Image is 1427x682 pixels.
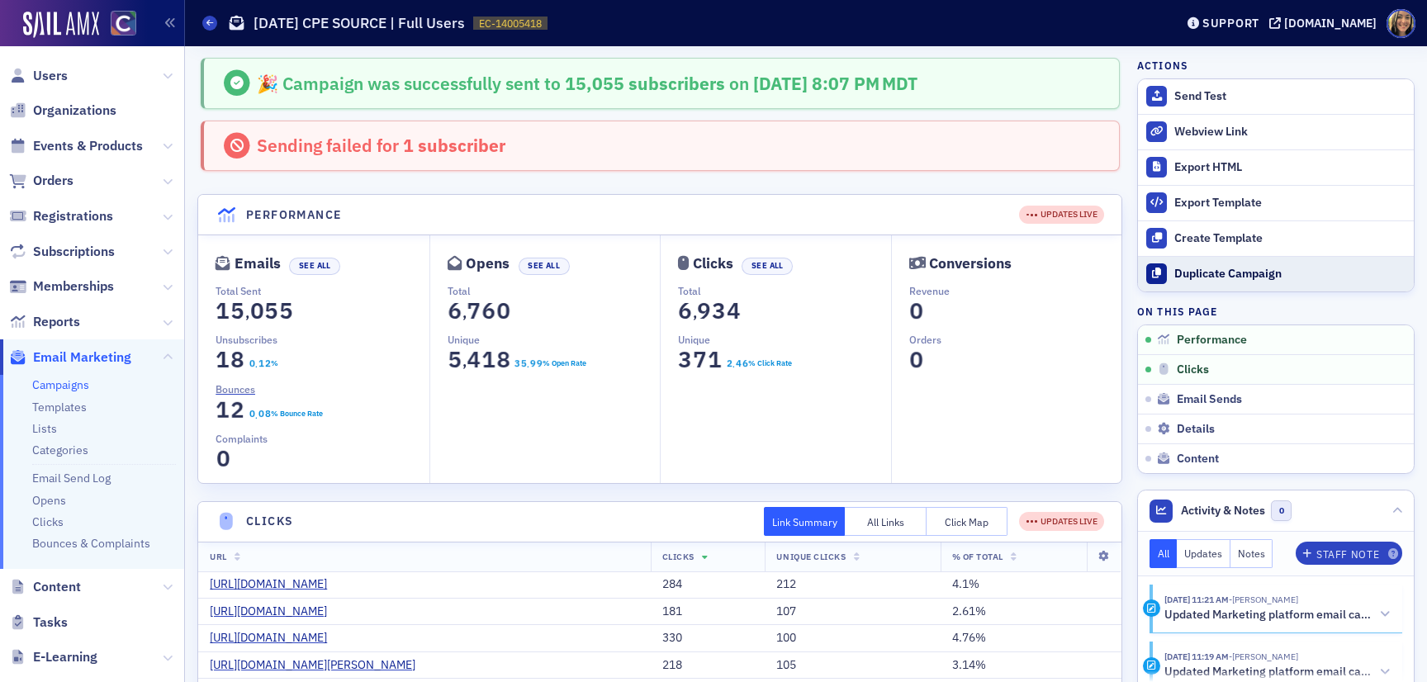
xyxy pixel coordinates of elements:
span: , [245,301,249,324]
a: Categories [32,443,88,457]
div: Emails [235,259,281,268]
div: Webview Link [1174,125,1406,140]
a: Registrations [9,207,113,225]
p: Total Sent [216,283,429,298]
section: 18 [216,350,245,369]
time: 8/22/2025 11:19 AM [1164,651,1229,662]
a: Tasks [9,613,68,632]
div: 100 [776,631,928,646]
button: Duplicate Campaign [1138,256,1414,291]
div: 4.1% [952,577,1111,592]
span: % Of Total [952,551,1003,562]
p: Total [678,283,891,298]
a: Bounces & Complaints [32,536,150,551]
h5: Updated Marketing platform email campaign: [DATE] CPE SOURCE | Full Users [1164,665,1373,680]
button: See All [289,258,340,275]
span: E-Learning [33,648,97,666]
span: 1 [257,356,265,371]
span: 2 [725,356,733,371]
a: Bounces [216,381,268,396]
div: 181 [662,604,754,619]
p: Unique [678,332,891,347]
span: Lauren Standiford [1229,594,1298,605]
div: % [271,358,278,369]
p: Unsubscribes [216,332,429,347]
div: Duplicate Campaign [1174,267,1406,282]
span: 1 [212,345,235,374]
p: Unique [448,332,661,347]
div: 284 [662,577,754,592]
span: 5 [519,356,528,371]
section: 6,760 [448,301,511,320]
div: Activity [1143,599,1160,617]
span: Unique Clicks [776,551,846,562]
span: Organizations [33,102,116,120]
span: 1 subscriber [399,134,505,157]
span: 9 [694,296,716,325]
span: Clicks [662,551,695,562]
div: 107 [776,604,928,619]
button: All Links [845,507,927,536]
span: 5 [261,296,283,325]
span: Email Marketing [33,348,131,367]
section: 0.12 [249,358,271,369]
span: MDT [879,72,918,95]
a: Opens [32,493,66,508]
section: 0 [909,350,924,369]
span: Memberships [33,277,114,296]
a: Email Send Log [32,471,111,485]
a: [URL][DOMAIN_NAME] [210,604,339,619]
div: Send Test [1174,89,1406,104]
a: View Homepage [99,11,136,39]
div: Conversions [929,259,1012,268]
a: [URL][DOMAIN_NAME] [210,577,339,592]
span: 1 [212,395,235,424]
time: 8/22/2025 11:21 AM [1164,594,1229,605]
section: 0 [216,449,230,468]
a: Content [9,578,81,596]
a: Lists [32,421,57,436]
div: Opens [466,259,510,268]
span: 9 [529,356,537,371]
span: 1 [477,345,500,374]
div: Activity [1143,657,1160,675]
span: 4 [734,356,742,371]
span: 8 [263,406,272,421]
h4: On this page [1137,304,1415,319]
a: Users [9,67,68,85]
section: 35.99 [514,358,543,369]
span: 8 [492,345,514,374]
a: Export Template [1138,185,1414,220]
button: Staff Note [1296,542,1402,565]
span: 0 [257,406,265,421]
span: , [462,301,467,324]
section: 6,934 [678,301,742,320]
span: Content [33,578,81,596]
span: Activity & Notes [1181,502,1265,519]
span: 7 [462,296,485,325]
span: Content [1177,452,1219,467]
a: E-Learning [9,648,97,666]
span: Users [33,67,68,85]
span: 0 [1271,500,1292,521]
section: 0.08 [249,408,271,419]
button: Updated Marketing platform email campaign: [DATE] CPE SOURCE | Full Users [1164,606,1391,623]
h5: Updated Marketing platform email campaign: [DATE] CPE SOURCE | Full Users [1164,608,1373,623]
span: EC-14005418 [479,17,542,31]
div: UPDATES LIVE [1019,512,1104,531]
div: 218 [662,658,754,673]
h4: Actions [1137,58,1188,73]
div: 3.14% [952,658,1111,673]
span: 6 [477,296,500,325]
a: Campaigns [32,377,89,392]
button: Notes [1230,539,1273,568]
span: Orders [33,172,73,190]
section: 15,055 [216,301,294,320]
span: 0 [905,296,927,325]
h4: Performance [246,206,341,224]
p: Complaints [216,431,429,446]
div: % Bounce Rate [271,408,323,419]
span: 2 [227,395,249,424]
h1: [DATE] CPE SOURCE | Full Users [254,13,465,33]
span: 9 [535,356,543,371]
